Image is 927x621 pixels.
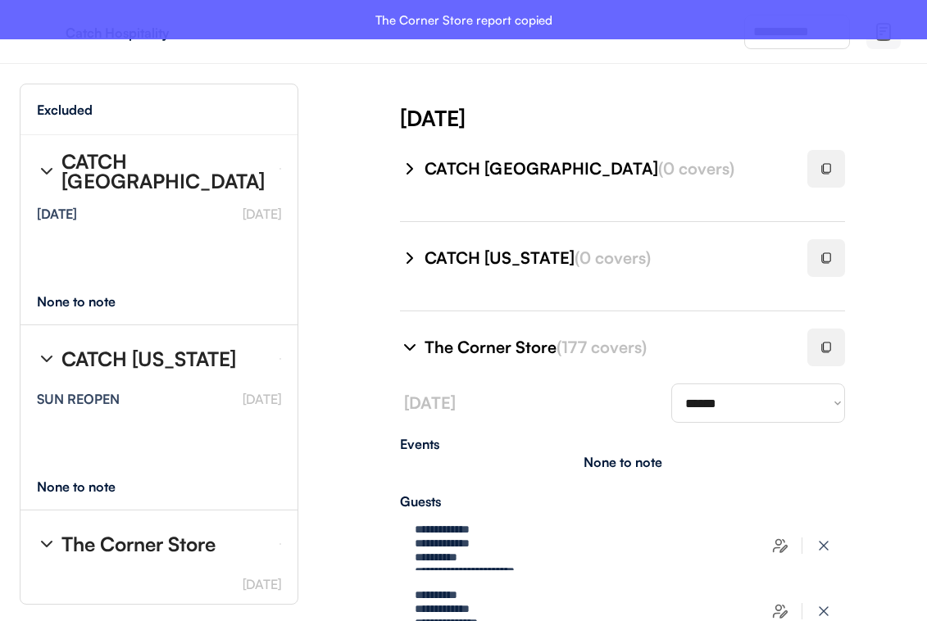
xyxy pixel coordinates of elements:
[37,349,57,369] img: chevron-right%20%281%29.svg
[400,495,845,508] div: Guests
[61,534,216,554] div: The Corner Store
[37,103,93,116] div: Excluded
[37,207,77,220] div: [DATE]
[37,161,57,181] img: chevron-right%20%281%29.svg
[816,603,832,619] img: x-close%20%283%29.svg
[400,248,420,268] img: chevron-right%20%281%29.svg
[772,603,788,619] img: users-edit.svg
[772,537,788,554] img: users-edit.svg
[37,480,146,493] div: None to note
[61,349,236,369] div: CATCH [US_STATE]
[575,247,651,268] font: (0 covers)
[816,537,832,554] img: x-close%20%283%29.svg
[243,576,281,592] font: [DATE]
[425,247,788,270] div: CATCH [US_STATE]
[400,437,845,451] div: Events
[243,206,281,222] font: [DATE]
[243,391,281,407] font: [DATE]
[37,534,57,554] img: chevron-right%20%281%29.svg
[400,103,927,133] div: [DATE]
[37,392,120,406] div: SUN REOPEN
[404,392,456,413] font: [DATE]
[658,158,734,179] font: (0 covers)
[425,336,788,359] div: The Corner Store
[584,456,662,469] div: None to note
[37,295,146,308] div: None to note
[61,152,266,191] div: CATCH [GEOGRAPHIC_DATA]
[557,337,647,357] font: (177 covers)
[400,159,420,179] img: chevron-right%20%281%29.svg
[425,157,788,180] div: CATCH [GEOGRAPHIC_DATA]
[400,338,420,357] img: chevron-right%20%281%29.svg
